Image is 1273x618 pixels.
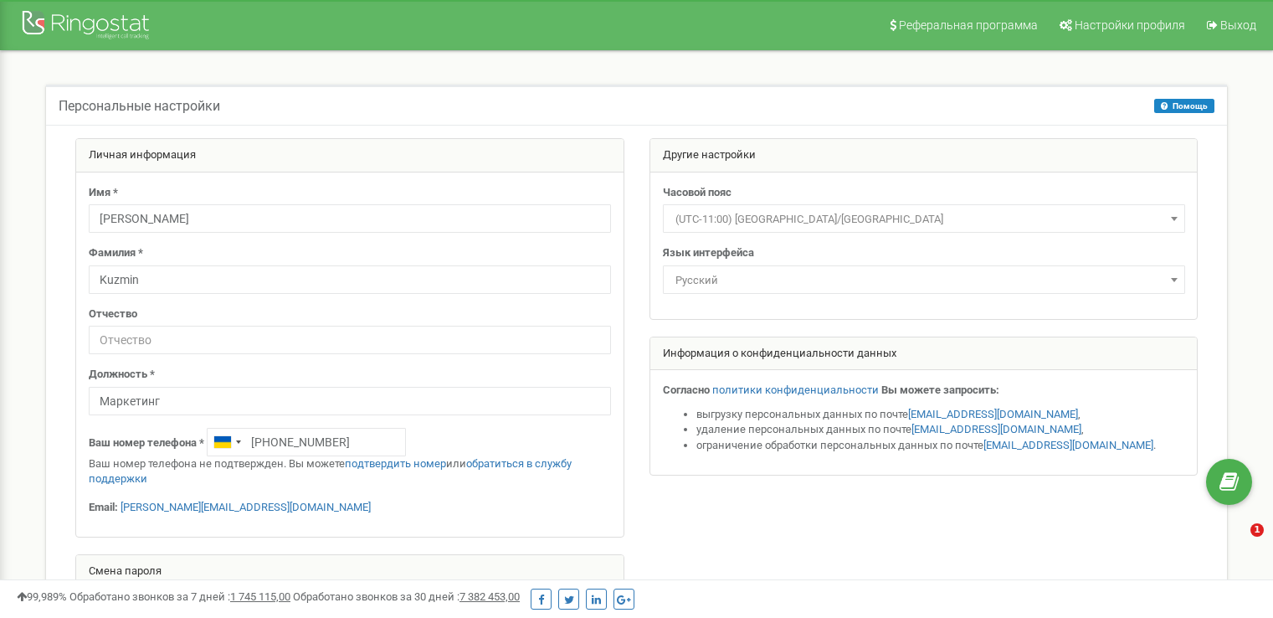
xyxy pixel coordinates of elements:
[696,438,1185,454] li: ограничение обработки персональных данных по почте .
[650,337,1198,371] div: Информация о конфиденциальности данных
[663,245,754,261] label: Язык интерфейса
[663,185,731,201] label: Часовой пояс
[1220,18,1256,32] span: Выход
[1154,99,1214,113] button: Помощь
[17,590,67,603] span: 99,989%
[208,429,246,456] div: Telephone country code
[663,204,1185,233] span: (UTC-11:00) Pacific/Midway
[69,590,290,603] span: Обработано звонков за 7 дней :
[663,265,1185,294] span: Русский
[1216,523,1256,564] iframe: Intercom live chat
[76,555,624,589] div: Смена пароля
[207,428,406,456] input: +1-800-555-55-55
[89,306,137,322] label: Отчество
[76,139,624,173] div: Личная информация
[663,384,710,396] strong: Согласно
[908,408,1078,420] a: [EMAIL_ADDRESS][DOMAIN_NAME]
[293,590,520,603] span: Обработано звонков за 30 дней :
[89,245,143,261] label: Фамилия *
[881,384,999,396] strong: Вы можете запросить:
[89,435,204,451] label: Ваш номер телефона *
[59,99,220,114] h5: Персональные настройки
[89,326,611,354] input: Отчество
[121,501,371,513] a: [PERSON_NAME][EMAIL_ADDRESS][DOMAIN_NAME]
[89,265,611,294] input: Фамилия
[983,439,1153,451] a: [EMAIL_ADDRESS][DOMAIN_NAME]
[1250,523,1264,537] span: 1
[696,407,1185,423] li: выгрузку персональных данных по почте ,
[911,423,1081,435] a: [EMAIL_ADDRESS][DOMAIN_NAME]
[459,590,520,603] u: 7 382 453,00
[89,387,611,415] input: Должность
[89,367,155,383] label: Должность *
[89,501,118,513] strong: Email:
[899,18,1038,32] span: Реферальная программа
[89,456,611,487] p: Ваш номер телефона не подтвержден. Вы можете или
[89,204,611,233] input: Имя
[230,590,290,603] u: 1 745 115,00
[1075,18,1185,32] span: Настройки профиля
[712,384,879,396] a: политики конфиденциальности
[89,185,118,201] label: Имя *
[650,139,1198,173] div: Другие настройки
[669,269,1179,292] span: Русский
[669,208,1179,231] span: (UTC-11:00) Pacific/Midway
[345,457,446,470] a: подтвердить номер
[696,422,1185,438] li: удаление персональных данных по почте ,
